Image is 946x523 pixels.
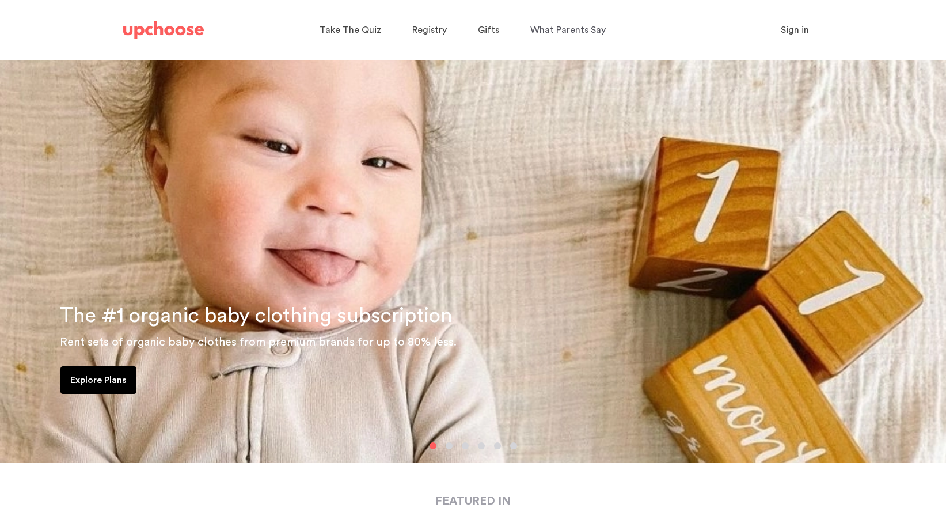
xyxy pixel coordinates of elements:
[435,495,511,507] strong: FEATURED IN
[781,25,809,35] span: Sign in
[60,305,453,326] span: The #1 organic baby clothing subscription
[530,25,606,35] span: What Parents Say
[530,19,609,41] a: What Parents Say
[123,21,204,39] img: UpChoose
[478,25,499,35] span: Gifts
[478,19,503,41] a: Gifts
[320,25,381,35] span: Take The Quiz
[412,25,447,35] span: Registry
[60,366,136,394] a: Explore Plans
[70,373,127,387] p: Explore Plans
[60,333,932,351] p: Rent sets of organic baby clothes from premium brands for up to 80% less.
[123,18,204,42] a: UpChoose
[766,18,823,41] button: Sign in
[412,19,450,41] a: Registry
[320,19,385,41] a: Take The Quiz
